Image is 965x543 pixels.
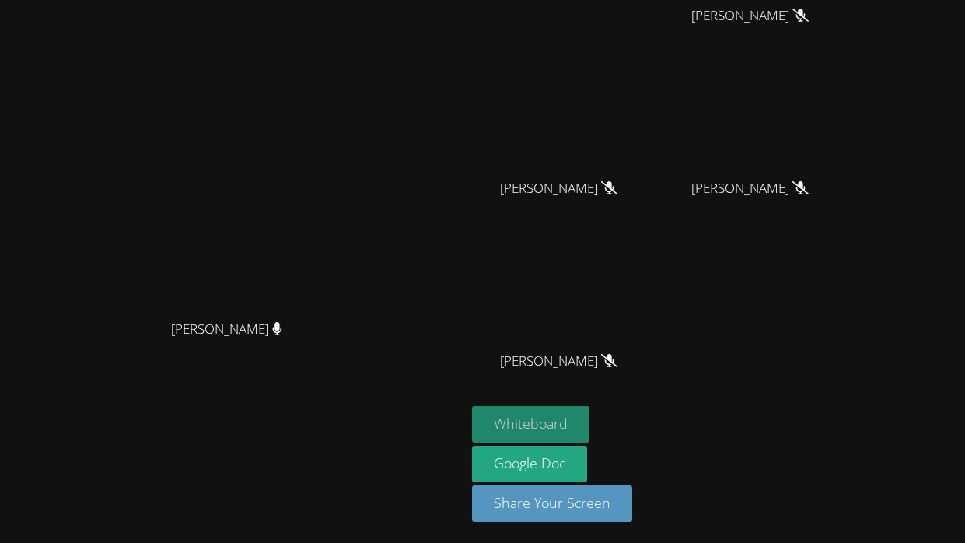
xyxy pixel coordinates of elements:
[500,350,617,373] span: [PERSON_NAME]
[500,177,617,200] span: [PERSON_NAME]
[472,406,589,443] button: Whiteboard
[472,446,587,482] a: Google Doc
[691,5,809,27] span: [PERSON_NAME]
[691,177,809,200] span: [PERSON_NAME]
[171,318,282,341] span: [PERSON_NAME]
[472,485,632,522] button: Share Your Screen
